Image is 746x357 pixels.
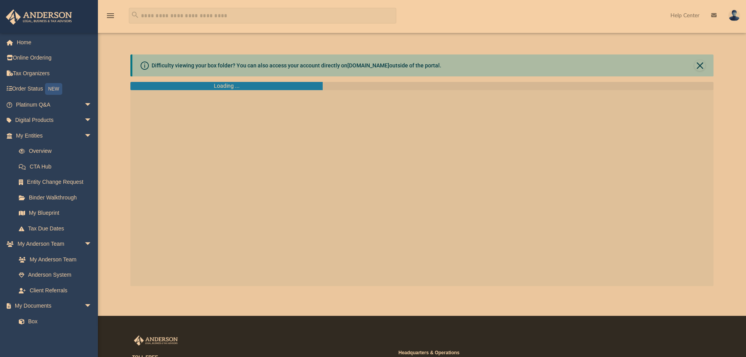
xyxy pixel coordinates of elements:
[106,11,115,20] i: menu
[11,314,96,329] a: Box
[728,10,740,21] img: User Pic
[4,9,74,25] img: Anderson Advisors Platinum Portal
[5,34,104,50] a: Home
[11,174,104,190] a: Entity Change Request
[11,143,104,159] a: Overview
[132,335,179,346] img: Anderson Advisors Platinum Portal
[5,50,104,66] a: Online Ordering
[11,329,100,345] a: Meeting Minutes
[11,205,100,221] a: My Blueprint
[45,83,62,95] div: NEW
[347,62,389,69] a: [DOMAIN_NAME]
[5,298,100,314] a: My Documentsarrow_drop_down
[5,128,104,143] a: My Entitiesarrow_drop_down
[11,221,104,236] a: Tax Due Dates
[5,81,104,97] a: Order StatusNEW
[84,298,100,314] span: arrow_drop_down
[11,252,96,267] a: My Anderson Team
[399,349,659,356] small: Headquarters & Operations
[11,283,100,298] a: Client Referrals
[84,97,100,113] span: arrow_drop_down
[5,65,104,81] a: Tax Organizers
[84,236,100,252] span: arrow_drop_down
[5,97,104,112] a: Platinum Q&Aarrow_drop_down
[11,190,104,205] a: Binder Walkthrough
[106,15,115,20] a: menu
[152,62,441,70] div: Difficulty viewing your box folder? You can also access your account directly on outside of the p...
[5,112,104,128] a: Digital Productsarrow_drop_down
[214,82,240,90] div: Loading ...
[5,236,100,252] a: My Anderson Teamarrow_drop_down
[84,112,100,129] span: arrow_drop_down
[11,159,104,174] a: CTA Hub
[11,267,100,283] a: Anderson System
[694,60,705,71] button: Close
[131,11,139,19] i: search
[84,128,100,144] span: arrow_drop_down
